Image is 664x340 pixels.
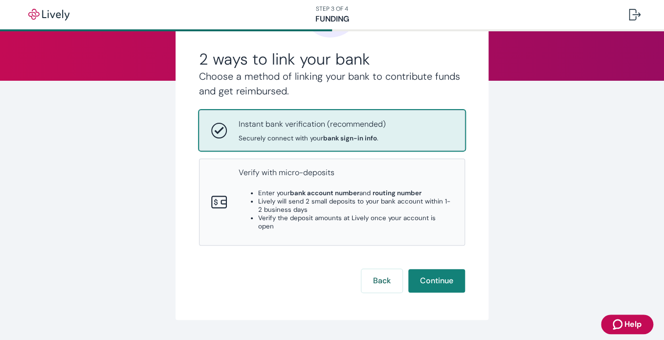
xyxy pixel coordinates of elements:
span: Securely connect with your . [239,134,386,142]
button: Log out [621,3,648,26]
h2: 2 ways to link your bank [199,49,465,69]
p: Verify with micro-deposits [239,167,453,179]
svg: Zendesk support icon [613,318,624,330]
strong: bank sign-in info [323,134,377,142]
button: Continue [408,269,465,293]
strong: routing number [373,189,421,197]
h4: Choose a method of linking your bank to contribute funds and get reimbursed. [199,69,465,98]
li: Verify the deposit amounts at Lively once your account is open [258,214,453,230]
strong: bank account number [290,189,359,197]
button: Micro-depositsVerify with micro-depositsEnter yourbank account numberand routing numberLively wil... [199,159,465,245]
li: Lively will send 2 small deposits to your bank account within 1-2 business days [258,197,453,214]
svg: Instant bank verification [211,123,227,138]
button: Instant bank verificationInstant bank verification (recommended)Securely connect with yourbank si... [199,111,465,150]
button: Back [361,269,402,293]
p: Instant bank verification (recommended) [239,118,386,130]
li: Enter your and [258,189,453,197]
svg: Micro-deposits [211,194,227,210]
img: Lively [22,9,76,21]
span: Help [624,318,642,330]
button: Zendesk support iconHelp [601,315,653,334]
